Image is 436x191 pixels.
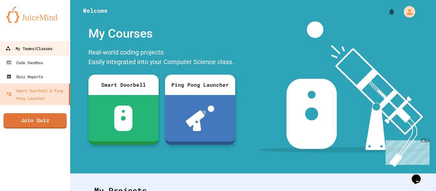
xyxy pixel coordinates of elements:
div: Smart Doorbell [88,75,159,95]
iframe: chat widget [409,165,430,185]
iframe: chat widget [383,138,430,165]
div: My Courses [85,21,238,46]
a: Join Quiz [4,113,67,129]
img: logo-orange.svg [6,6,64,23]
div: Ping Pong Launcher [165,75,235,95]
div: Code Sandbox [6,59,43,66]
img: banner-image-my-projects.png [259,21,430,167]
div: My Notifications [376,6,397,17]
div: Quiz Reports [6,73,43,80]
div: My Teams/Classes [5,45,52,53]
div: Smart Doorbell & Ping Pong Launcher [6,87,66,102]
img: ppl-with-ball.png [186,106,214,131]
div: My Account [397,4,417,19]
img: sdb-white.svg [114,106,132,131]
div: Chat with us now!Close [3,3,44,40]
div: Real-world coding projects. Easily integrated into your Computer Science class. [85,46,238,70]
